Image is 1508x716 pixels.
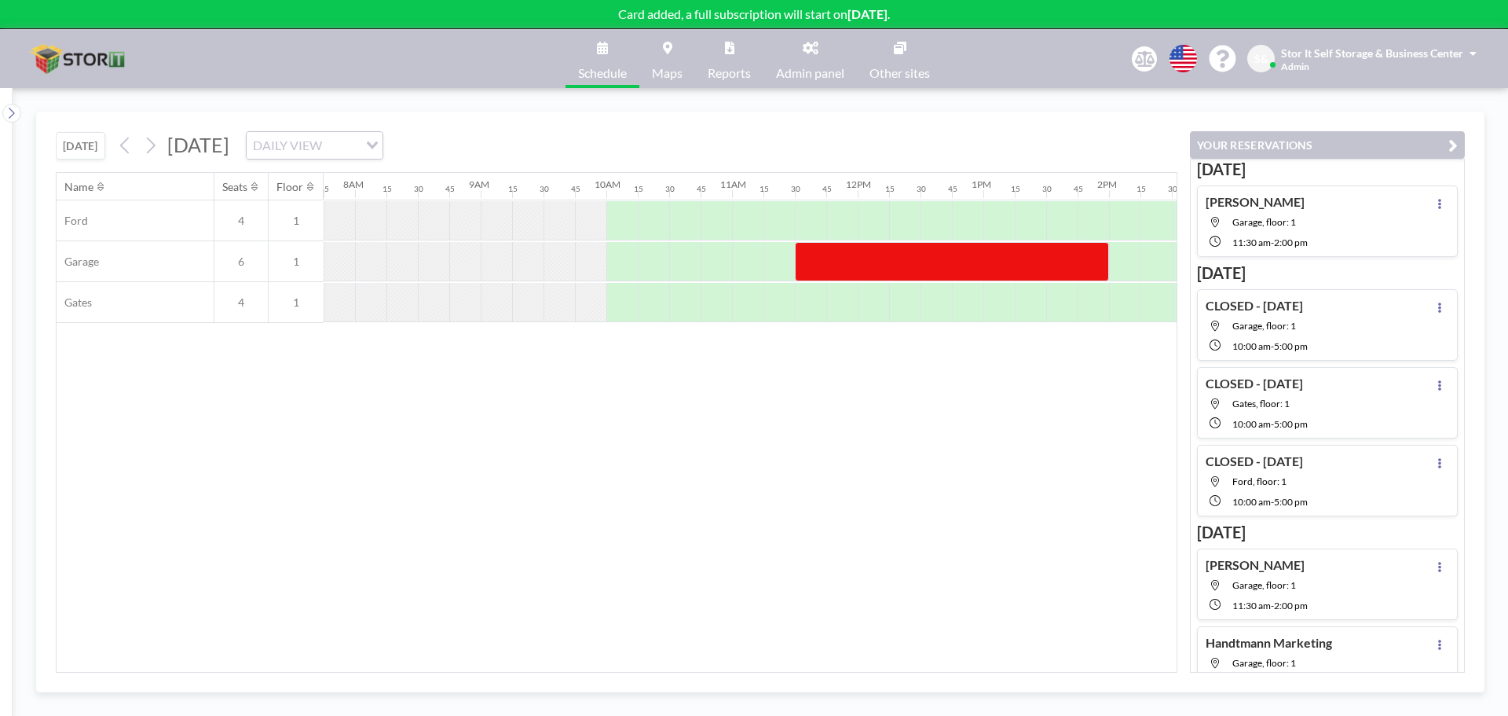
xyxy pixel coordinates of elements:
span: 4 [214,296,268,310]
div: 12PM [846,178,871,190]
div: 30 [414,184,423,194]
span: Gates, floor: 1 [1232,398,1290,409]
span: 11:30 AM [1232,600,1271,611]
span: 1 [269,255,324,269]
span: [DATE] [167,133,229,156]
h4: CLOSED - [DATE] [1206,453,1303,469]
div: 30 [1168,184,1177,194]
h3: [DATE] [1197,523,1458,542]
a: Admin panel [763,29,857,88]
span: - [1271,237,1274,248]
span: 5:00 PM [1274,418,1308,430]
span: Stor It Self Storage & Business Center [1281,46,1463,60]
div: 45 [822,184,832,194]
span: 1 [269,296,324,310]
div: 30 [1042,184,1052,194]
h4: [PERSON_NAME] [1206,194,1305,210]
span: 10:00 AM [1232,340,1271,352]
button: [DATE] [56,132,105,160]
span: Schedule [578,67,627,79]
div: 15 [634,184,643,194]
div: 15 [759,184,769,194]
div: 30 [917,184,926,194]
div: 2PM [1097,178,1117,190]
span: - [1271,418,1274,430]
div: 30 [665,184,675,194]
div: 9AM [469,178,489,190]
span: Ford, floor: 1 [1232,475,1287,487]
div: 1PM [972,178,991,190]
span: DAILY VIEW [250,135,325,156]
span: 6 [214,255,268,269]
span: 1 [269,214,324,228]
h4: [PERSON_NAME] [1206,557,1305,573]
span: Ford [57,214,88,228]
div: 30 [791,184,800,194]
h4: CLOSED - [DATE] [1206,298,1303,314]
div: 8AM [343,178,364,190]
div: 45 [571,184,580,194]
h4: Handtmann Marketing [1206,635,1332,651]
div: 10AM [595,178,620,190]
span: S& [1254,52,1268,66]
div: Seats [222,180,247,194]
span: Admin [1281,61,1309,72]
div: 15 [508,184,518,194]
span: 2:00 PM [1274,237,1308,248]
div: 45 [948,184,957,194]
span: Garage, floor: 1 [1232,320,1296,332]
div: 45 [697,184,706,194]
span: Garage [57,255,99,269]
a: Schedule [565,29,639,88]
div: Name [64,180,93,194]
a: Reports [695,29,763,88]
span: Other sites [869,67,930,79]
div: 45 [320,184,329,194]
span: 10:00 AM [1232,496,1271,508]
div: 45 [1074,184,1083,194]
div: 15 [1136,184,1146,194]
span: - [1271,600,1274,611]
img: organization-logo [25,43,134,75]
h3: [DATE] [1197,263,1458,283]
div: Floor [276,180,303,194]
span: Garage, floor: 1 [1232,579,1296,591]
span: Maps [652,67,683,79]
div: 45 [445,184,455,194]
div: Search for option [247,132,382,159]
span: - [1271,496,1274,508]
span: Gates [57,296,92,310]
a: Maps [639,29,695,88]
span: 5:00 PM [1274,340,1308,352]
span: 5:00 PM [1274,496,1308,508]
span: 11:30 AM [1232,237,1271,248]
span: Reports [708,67,751,79]
span: 10:00 AM [1232,418,1271,430]
span: Garage, floor: 1 [1232,657,1296,669]
h3: [DATE] [1197,160,1458,179]
div: 15 [382,184,392,194]
span: 4 [214,214,268,228]
div: 11AM [720,178,746,190]
input: Search for option [327,135,357,156]
span: Admin panel [776,67,844,79]
a: Other sites [857,29,942,88]
div: 30 [540,184,549,194]
span: 2:00 PM [1274,600,1308,611]
b: [DATE] [847,6,888,21]
button: YOUR RESERVATIONS [1190,131,1465,159]
div: 15 [885,184,895,194]
h4: CLOSED - [DATE] [1206,376,1303,391]
span: - [1271,340,1274,352]
span: Garage, floor: 1 [1232,216,1296,228]
div: 15 [1011,184,1020,194]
